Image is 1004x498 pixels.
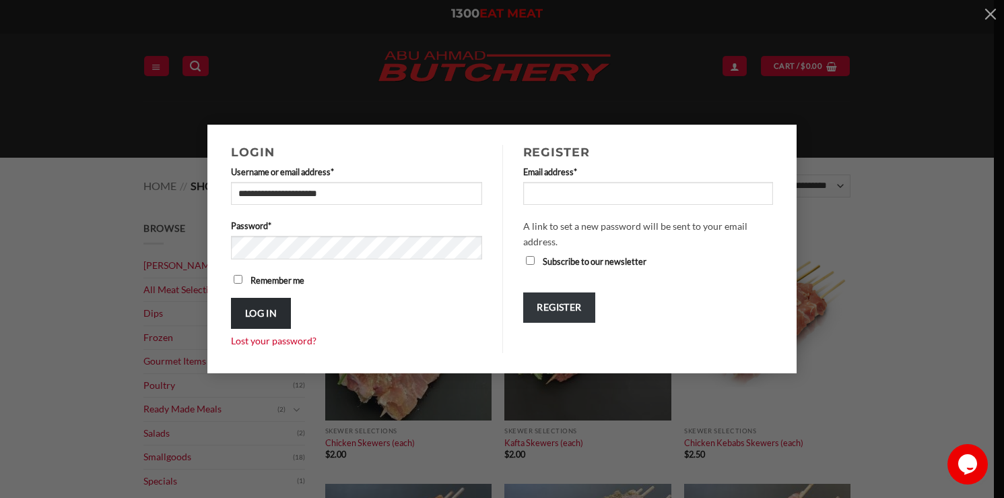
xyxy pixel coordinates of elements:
[523,165,774,179] label: Email address
[947,444,991,485] iframe: chat widget
[543,256,646,267] span: Subscribe to our newsletter
[250,275,304,286] span: Remember me
[231,219,482,232] label: Password
[526,256,535,265] input: Subscribe to our newsletter
[234,275,242,284] input: Remember me
[231,165,482,179] label: Username or email address
[523,219,774,249] p: A link to set a new password will be sent to your email address.
[523,145,774,159] h2: Register
[231,145,482,159] h2: Login
[231,335,316,346] a: Lost your password?
[231,298,291,328] button: Log in
[523,292,596,323] button: Register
